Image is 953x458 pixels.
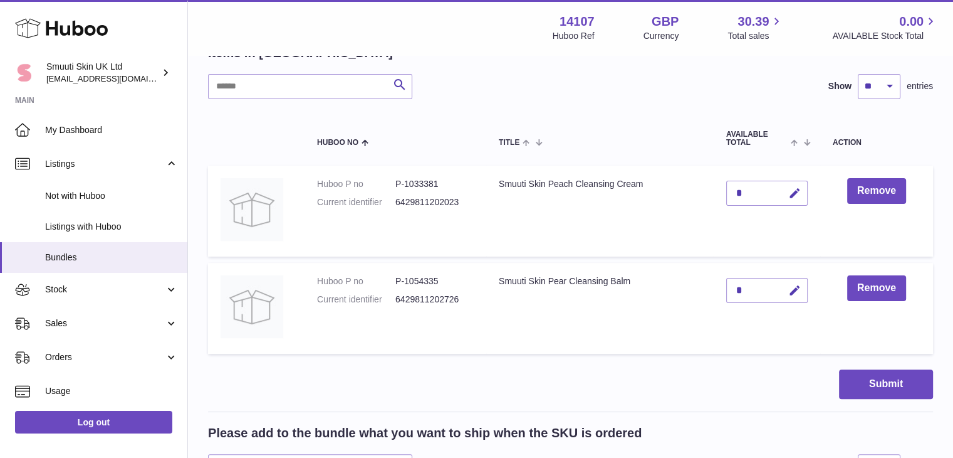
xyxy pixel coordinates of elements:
[45,284,165,296] span: Stock
[208,425,642,442] h2: Please add to the bundle what you want to ship when the SKU is ordered
[46,73,184,83] span: [EMAIL_ADDRESS][DOMAIN_NAME]
[499,139,519,147] span: Title
[395,178,474,190] dd: P-1033381
[317,196,395,208] dt: Current identifier
[45,317,165,329] span: Sales
[553,30,595,42] div: Huboo Ref
[46,61,159,85] div: Smuuti Skin UK Ltd
[652,13,679,30] strong: GBP
[45,221,178,233] span: Listings with Huboo
[395,294,474,306] dd: 6429811202726
[828,80,851,92] label: Show
[899,13,924,30] span: 0.00
[45,190,178,202] span: Not with Huboo
[727,30,783,42] span: Total sales
[221,275,283,338] img: Smuuti Skin Pear Cleansing Balm
[317,139,358,147] span: Huboo no
[643,30,679,42] div: Currency
[832,13,938,42] a: 0.00 AVAILABLE Stock Total
[847,178,906,204] button: Remove
[221,178,283,241] img: Smuuti Skin Peach Cleansing Cream
[832,30,938,42] span: AVAILABLE Stock Total
[395,275,474,287] dd: P-1054335
[833,139,920,147] div: Action
[847,275,906,301] button: Remove
[486,166,714,257] td: Smuuti Skin Peach Cleansing Cream
[737,13,769,30] span: 30.39
[45,351,165,363] span: Orders
[486,263,714,354] td: Smuuti Skin Pear Cleansing Balm
[45,158,165,170] span: Listings
[15,63,34,82] img: Paivi.korvela@gmail.com
[726,130,788,147] span: AVAILABLE Total
[727,13,783,42] a: 30.39 Total sales
[15,411,172,434] a: Log out
[317,294,395,306] dt: Current identifier
[560,13,595,30] strong: 14107
[45,124,178,136] span: My Dashboard
[317,275,395,287] dt: Huboo P no
[45,385,178,397] span: Usage
[907,80,933,92] span: entries
[839,370,933,399] button: Submit
[395,196,474,208] dd: 6429811202023
[317,178,395,190] dt: Huboo P no
[45,252,178,264] span: Bundles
